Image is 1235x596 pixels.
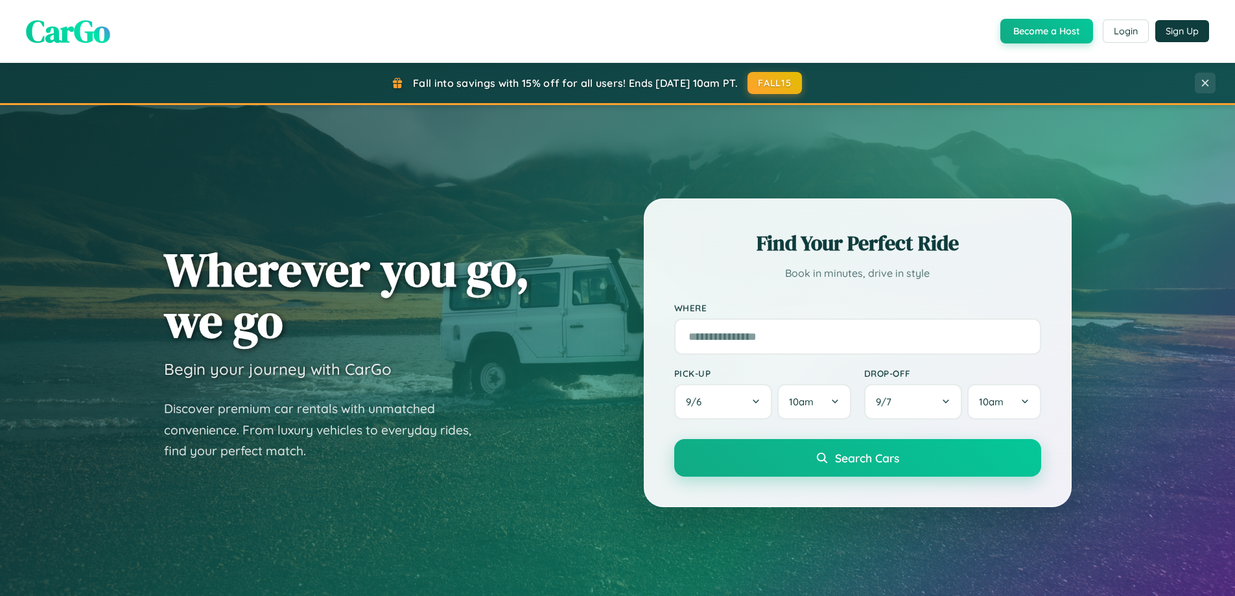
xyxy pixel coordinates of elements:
[1000,19,1093,43] button: Become a Host
[876,396,898,408] span: 9 / 7
[686,396,708,408] span: 9 / 6
[747,72,802,94] button: FALL15
[674,302,1041,313] label: Where
[674,384,773,420] button: 9/6
[864,368,1041,379] label: Drop-off
[164,359,392,379] h3: Begin your journey with CarGo
[789,396,814,408] span: 10am
[1155,20,1209,42] button: Sign Up
[967,384,1041,420] button: 10am
[835,451,899,465] span: Search Cars
[164,398,488,462] p: Discover premium car rentals with unmatched convenience. From luxury vehicles to everyday rides, ...
[26,10,110,53] span: CarGo
[674,229,1041,257] h2: Find Your Perfect Ride
[413,77,738,89] span: Fall into savings with 15% off for all users! Ends [DATE] 10am PT.
[979,396,1004,408] span: 10am
[777,384,851,420] button: 10am
[164,244,530,346] h1: Wherever you go, we go
[674,368,851,379] label: Pick-up
[864,384,963,420] button: 9/7
[674,439,1041,477] button: Search Cars
[1103,19,1149,43] button: Login
[674,264,1041,283] p: Book in minutes, drive in style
